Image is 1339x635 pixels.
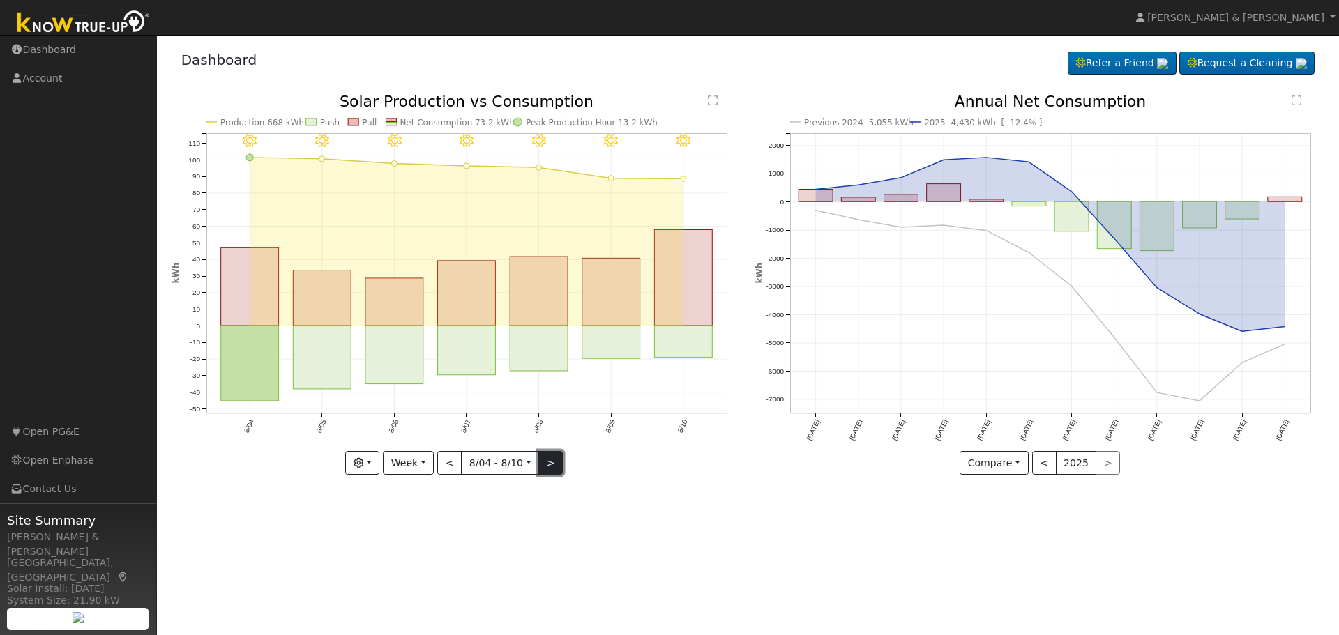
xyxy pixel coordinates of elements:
rect: onclick="" [1225,201,1259,219]
img: retrieve [1296,58,1307,69]
text: -5000 [766,339,784,346]
text: 2000 [769,141,785,149]
button: > [538,451,563,475]
rect: onclick="" [969,199,1004,201]
i: 8/10 - Clear [676,134,690,148]
text: 0 [196,322,200,330]
text: Solar Production vs Consumption [340,93,593,110]
img: retrieve [73,612,84,623]
text: 8/06 [387,418,400,434]
rect: onclick="" [799,190,833,202]
i: 8/06 - Clear [387,134,401,148]
text: 90 [192,173,200,181]
rect: onclick="" [841,197,875,201]
text: 2025 -4,430 kWh [ -12.4% ] [924,118,1042,128]
text: [DATE] [1104,418,1120,441]
a: Map [117,572,130,583]
text: 80 [192,189,200,197]
text: 30 [192,273,200,280]
i: 8/07 - Clear [460,134,474,148]
button: < [1032,451,1057,475]
rect: onclick="" [1183,201,1217,228]
circle: onclick="" [1027,159,1032,165]
i: 8/09 - Clear [604,134,618,148]
text: -6000 [766,367,784,375]
text: [DATE] [1189,418,1205,441]
text: 40 [192,256,200,263]
div: [GEOGRAPHIC_DATA], [GEOGRAPHIC_DATA] [7,556,149,585]
circle: onclick="" [1069,284,1075,289]
circle: onclick="" [681,176,686,182]
text: Peak Production Hour 13.2 kWh [526,118,658,128]
rect: onclick="" [654,230,712,326]
a: Dashboard [181,52,257,68]
circle: onclick="" [856,217,861,222]
rect: onclick="" [293,270,351,326]
rect: onclick="" [927,184,961,202]
text: -30 [190,372,200,380]
circle: onclick="" [1154,390,1160,396]
circle: onclick="" [1112,335,1117,340]
text: kWh [755,263,764,284]
text: -4000 [766,311,784,319]
rect: onclick="" [582,259,640,326]
rect: onclick="" [1012,201,1046,206]
circle: onclick="" [941,222,946,228]
text: 1000 [769,170,785,178]
i: 8/04 - Clear [243,134,257,148]
text: -20 [190,355,200,363]
text: -3000 [766,283,784,291]
text: [DATE] [1061,418,1077,441]
text: 60 [192,222,200,230]
circle: onclick="" [856,182,861,188]
circle: onclick="" [813,187,819,192]
circle: onclick="" [1283,342,1288,347]
button: Compare [960,451,1029,475]
text: 70 [192,206,200,213]
rect: onclick="" [437,261,495,326]
circle: onclick="" [1240,360,1246,366]
text: 8/09 [604,418,616,434]
text: [DATE] [1147,418,1163,441]
circle: onclick="" [813,208,819,213]
text: [DATE] [1232,418,1248,441]
text: [DATE] [976,418,992,441]
text: 10 [192,305,200,313]
text: Annual Net Consumption [955,93,1147,110]
text: -1000 [766,227,784,234]
rect: onclick="" [1140,201,1174,250]
circle: onclick="" [898,224,904,230]
circle: onclick="" [983,155,989,160]
circle: onclick="" [1069,189,1075,194]
text: [DATE] [848,418,864,441]
text: 8/04 [243,418,255,434]
text: [DATE] [1018,418,1034,441]
circle: onclick="" [1027,250,1032,256]
a: Request a Cleaning [1179,52,1315,75]
text: kWh [171,263,181,284]
circle: onclick="" [983,228,989,234]
rect: onclick="" [654,326,712,358]
button: Week [383,451,434,475]
span: Site Summary [7,511,149,530]
i: 8/05 - Clear [315,134,329,148]
text: -7000 [766,395,784,403]
circle: onclick="" [898,175,904,181]
text: [DATE] [1274,418,1290,441]
circle: onclick="" [319,156,324,162]
rect: onclick="" [510,326,568,371]
text: 8/07 [460,418,472,434]
rect: onclick="" [1268,197,1302,202]
text: 50 [192,239,200,247]
circle: onclick="" [941,157,946,162]
rect: onclick="" [1054,201,1089,231]
rect: onclick="" [220,248,278,326]
text: [DATE] [933,418,949,441]
text: 8/05 [315,418,327,434]
div: System Size: 21.90 kW [7,593,149,608]
text: -10 [190,339,200,346]
rect: onclick="" [884,194,918,201]
text: -2000 [766,254,784,262]
text:  [708,95,718,106]
text: -40 [190,388,200,396]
